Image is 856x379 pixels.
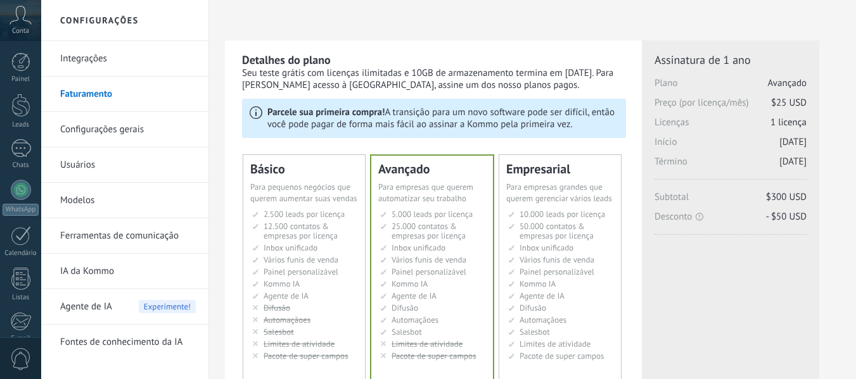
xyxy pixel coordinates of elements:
[250,182,357,204] span: Para pequenos negócios que querem aumentar suas vendas
[3,75,39,84] div: Painel
[60,147,196,183] a: Usuários
[520,339,591,349] span: Limites de atividade
[520,302,546,313] span: Difusão
[60,289,112,325] span: Agente de IA
[766,191,807,203] span: $300 USD
[655,136,807,156] span: Início
[250,163,358,175] div: Básico
[506,163,614,175] div: Empresarial
[3,249,39,258] div: Calendário
[392,351,476,361] span: Pacote de super campos
[770,116,807,128] span: 1 licença
[41,325,208,359] li: Fontes de conhecimento da IA
[392,326,422,337] span: Salesbot
[60,289,196,325] a: Agente de IA Experimente!
[655,211,807,223] span: Desconto
[392,254,466,265] span: Vários funis de venda
[655,116,807,136] span: Licenças
[264,254,338,265] span: Vários funis de venda
[392,278,428,289] span: Kommo IA
[3,204,39,216] div: WhatsApp
[242,53,331,67] b: Detalhes do plano
[520,242,573,253] span: Inbox unificado
[3,335,39,343] div: E-mail
[392,209,473,220] span: 5.000 leads por licença
[378,182,473,204] span: Para empresas que querem automatizar seu trabalho
[60,183,196,218] a: Modelos
[264,266,338,277] span: Painel personalizável
[264,351,348,361] span: Pacote de super campos
[771,97,807,109] span: $25 USD
[520,209,605,220] span: 10.000 leads por licença
[41,254,208,289] li: IA da Kommo
[392,221,466,241] span: 25.000 contatos & empresas por licença
[41,289,208,325] li: Agente de IA
[264,290,309,301] span: Agente de IA
[378,163,486,175] div: Avançado
[3,161,39,170] div: Chats
[41,77,208,112] li: Faturamento
[264,221,338,241] span: 12.500 contatos & empresas por licença
[3,294,39,302] div: Listas
[766,211,807,223] span: - $50 USD
[520,351,604,361] span: Pacote de super campos
[41,218,208,254] li: Ferramentas de comunicação
[264,209,345,220] span: 2.500 leads por licença
[41,41,208,77] li: Integrações
[520,221,594,241] span: 50.000 contatos & empresas por licença
[41,112,208,147] li: Configurações gerais
[3,121,39,129] div: Leads
[392,339,463,349] span: Limites de atividade
[139,300,196,313] span: Experimente!
[267,106,385,118] b: Parcele sua primeira compra!
[655,156,807,175] span: Término
[520,314,566,325] span: Automaçãoes
[264,314,310,325] span: Automaçãoes
[12,27,29,35] span: Conta
[264,278,300,289] span: Kommo IA
[60,112,196,147] a: Configurações gerais
[768,77,807,89] span: Avançado
[264,242,317,253] span: Inbox unificado
[520,290,565,301] span: Agente de IA
[264,339,335,349] span: Limites de atividade
[506,182,612,204] span: Para empresas grandes que querem gerenciar vários leads
[392,302,418,313] span: Difusão
[655,191,807,211] span: Subtotal
[779,156,807,168] span: [DATE]
[520,266,594,277] span: Painel personalizável
[41,147,208,183] li: Usuários
[779,136,807,148] span: [DATE]
[392,290,437,301] span: Agente de IA
[60,77,196,112] a: Faturamento
[655,77,807,97] span: Plano
[520,326,550,337] span: Salesbot
[41,183,208,218] li: Modelos
[655,53,807,67] span: Assinatura de 1 ano
[267,106,618,130] p: A transição para um novo software pode ser difícil, então você pode pagar de forma mais fácil ao ...
[264,302,290,313] span: Difusão
[60,254,196,289] a: IA da Kommo
[264,326,294,337] span: Salesbot
[60,325,196,360] a: Fontes de conhecimento da IA
[242,67,626,91] div: Seu teste grátis com licenças ilimitadas e 10GB de armazenamento termina em [DATE]. Para [PERSON_...
[392,242,445,253] span: Inbox unificado
[520,254,594,265] span: Vários funis de venda
[655,97,807,116] span: Preço (por licença/mês)
[392,266,466,277] span: Painel personalizável
[392,314,438,325] span: Automaçãoes
[520,278,556,289] span: Kommo IA
[60,218,196,254] a: Ferramentas de comunicação
[60,41,196,77] a: Integrações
